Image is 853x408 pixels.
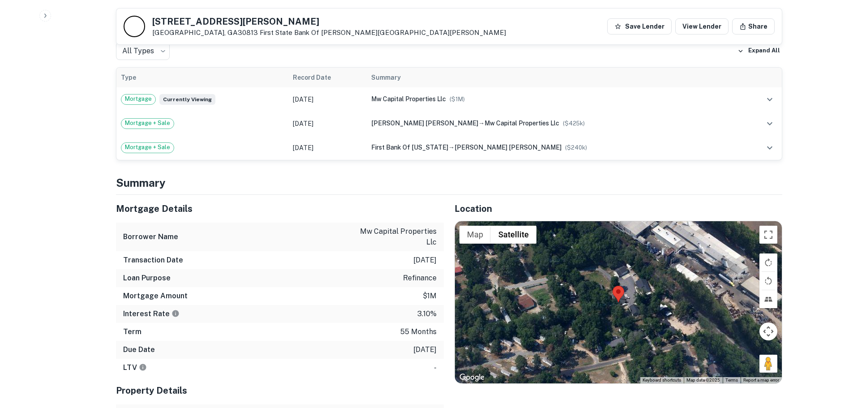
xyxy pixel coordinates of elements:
[123,255,183,266] h6: Transaction Date
[491,226,536,244] button: Show satellite imagery
[288,68,367,87] th: Record Date
[454,202,782,215] h5: Location
[356,226,437,248] p: mw capital properties llc
[413,255,437,266] p: [DATE]
[725,378,738,382] a: Terms (opens in new tab)
[675,18,729,34] a: View Lender
[123,232,178,242] h6: Borrower Name
[371,120,478,127] span: [PERSON_NAME] [PERSON_NAME]
[484,120,559,127] span: mw capital properties llc
[759,355,777,373] button: Drag Pegman onto the map to open Street View
[116,384,444,397] h5: Property Details
[565,144,587,151] span: ($ 240k )
[367,68,741,87] th: Summary
[457,372,487,383] img: Google
[735,44,782,58] button: Expand All
[417,309,437,319] p: 3.10%
[139,363,147,371] svg: LTVs displayed on the website are for informational purposes only and may be reported incorrectly...
[123,273,171,283] h6: Loan Purpose
[413,344,437,355] p: [DATE]
[403,273,437,283] p: refinance
[732,18,775,34] button: Share
[759,290,777,308] button: Tilt map
[459,226,491,244] button: Show street map
[643,377,681,383] button: Keyboard shortcuts
[116,68,289,87] th: Type
[759,322,777,340] button: Map camera controls
[123,362,147,373] h6: LTV
[116,202,444,215] h5: Mortgage Details
[563,120,585,127] span: ($ 425k )
[123,309,180,319] h6: Interest Rate
[288,112,367,136] td: [DATE]
[121,94,155,103] span: Mortgage
[686,378,720,382] span: Map data ©2025
[434,362,437,373] p: -
[808,336,853,379] iframe: Chat Widget
[171,309,180,318] svg: The interest rates displayed on the website are for informational purposes only and may be report...
[371,144,448,151] span: first bank of [US_STATE]
[743,378,779,382] a: Report a map error
[371,118,737,128] div: →
[762,92,777,107] button: expand row
[759,272,777,290] button: Rotate map counterclockwise
[116,42,170,60] div: All Types
[450,96,465,103] span: ($ 1M )
[288,87,367,112] td: [DATE]
[457,372,487,383] a: Open this area in Google Maps (opens a new window)
[121,143,174,152] span: Mortgage + Sale
[607,18,672,34] button: Save Lender
[123,326,141,337] h6: Term
[152,17,506,26] h5: [STREET_ADDRESS][PERSON_NAME]
[152,29,506,37] p: [GEOGRAPHIC_DATA], GA30813
[762,140,777,155] button: expand row
[762,116,777,131] button: expand row
[116,175,782,191] h4: Summary
[159,94,215,105] span: Currently viewing
[260,29,506,36] a: First State Bank Of [PERSON_NAME][GEOGRAPHIC_DATA][PERSON_NAME]
[423,291,437,301] p: $1m
[759,253,777,271] button: Rotate map clockwise
[123,291,188,301] h6: Mortgage Amount
[123,344,155,355] h6: Due Date
[371,142,737,152] div: →
[288,136,367,160] td: [DATE]
[759,226,777,244] button: Toggle fullscreen view
[454,144,562,151] span: [PERSON_NAME] [PERSON_NAME]
[400,326,437,337] p: 55 months
[371,95,446,103] span: mw capital properties llc
[121,119,174,128] span: Mortgage + Sale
